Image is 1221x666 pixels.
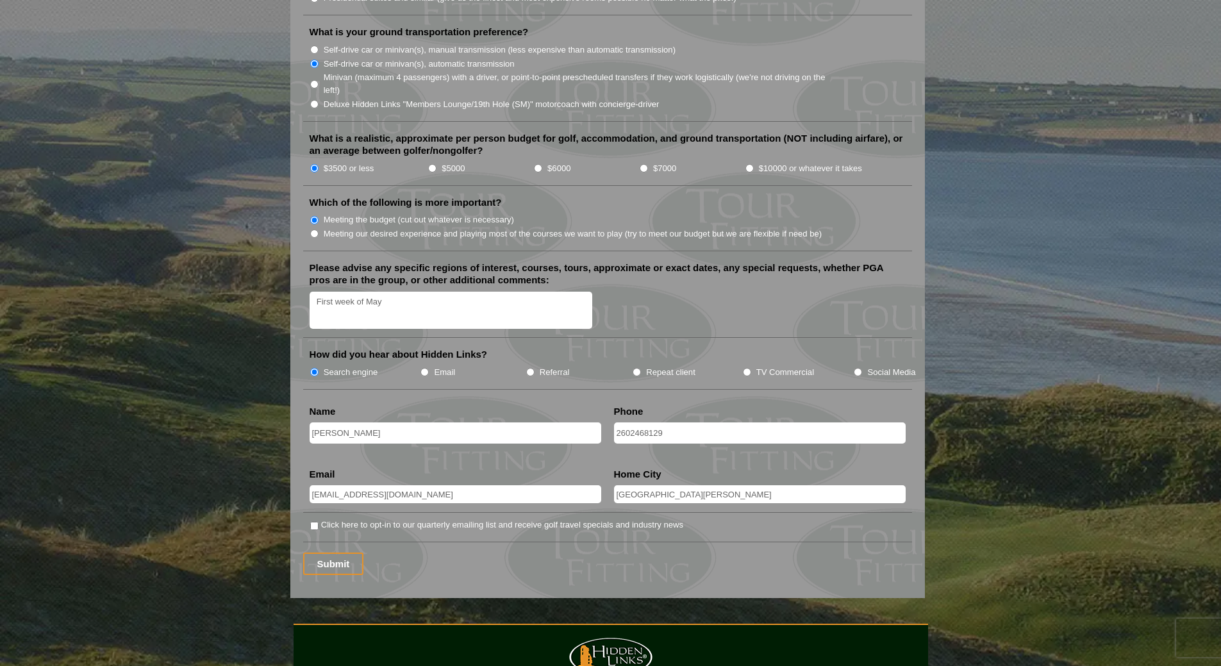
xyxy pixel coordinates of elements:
[756,366,814,379] label: TV Commercial
[324,162,374,175] label: $3500 or less
[310,132,906,157] label: What is a realistic, approximate per person budget for golf, accommodation, and ground transporta...
[324,228,822,240] label: Meeting our desired experience and playing most of the courses we want to play (try to meet our b...
[540,366,570,379] label: Referral
[310,26,529,38] label: What is your ground transportation preference?
[614,405,644,418] label: Phone
[324,44,676,56] label: Self-drive car or minivan(s), manual transmission (less expensive than automatic transmission)
[759,162,862,175] label: $10000 or whatever it takes
[310,196,502,209] label: Which of the following is more important?
[614,468,661,481] label: Home City
[310,292,593,329] textarea: First week of May
[324,366,378,379] label: Search engine
[324,58,515,71] label: Self-drive car or minivan(s), automatic transmission
[310,468,335,481] label: Email
[324,71,839,96] label: Minivan (maximum 4 passengers) with a driver, or point-to-point prescheduled transfers if they wo...
[310,405,336,418] label: Name
[310,262,906,287] label: Please advise any specific regions of interest, courses, tours, approximate or exact dates, any s...
[303,553,364,575] input: Submit
[646,366,695,379] label: Repeat client
[324,213,514,226] label: Meeting the budget (cut out whatever is necessary)
[867,366,915,379] label: Social Media
[442,162,465,175] label: $5000
[321,519,683,531] label: Click here to opt-in to our quarterly emailing list and receive golf travel specials and industry...
[434,366,455,379] label: Email
[653,162,676,175] label: $7000
[547,162,570,175] label: $6000
[324,98,660,111] label: Deluxe Hidden Links "Members Lounge/19th Hole (SM)" motorcoach with concierge-driver
[310,348,488,361] label: How did you hear about Hidden Links?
